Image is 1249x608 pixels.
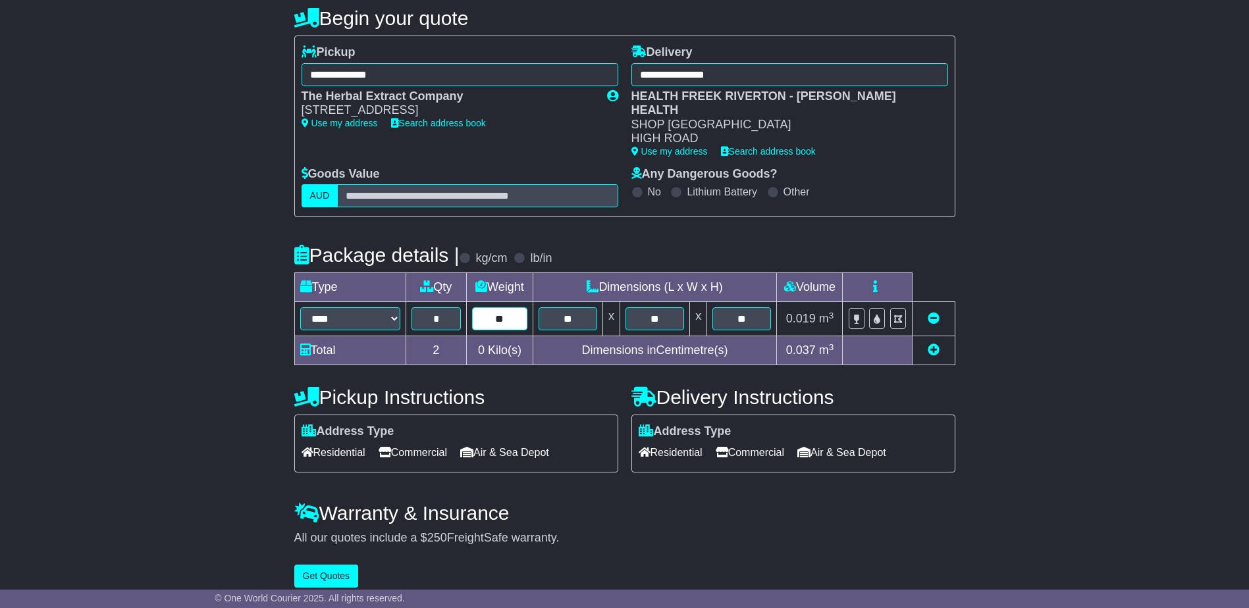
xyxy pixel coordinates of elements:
[294,244,460,266] h4: Package details |
[294,531,955,545] div: All our quotes include a $ FreightSafe warranty.
[631,167,778,182] label: Any Dangerous Goods?
[631,118,935,132] div: SHOP [GEOGRAPHIC_DATA]
[687,186,757,198] label: Lithium Battery
[215,593,405,603] span: © One World Courier 2025. All rights reserved.
[302,89,594,104] div: The Herbal Extract Company
[302,118,378,128] a: Use my address
[294,336,406,365] td: Total
[928,343,940,357] a: Add new item
[819,343,834,357] span: m
[631,386,955,408] h4: Delivery Instructions
[786,343,816,357] span: 0.037
[467,273,533,302] td: Weight
[631,146,708,157] a: Use my address
[294,273,406,302] td: Type
[379,442,447,463] span: Commercial
[427,531,447,544] span: 250
[721,146,816,157] a: Search address book
[302,442,365,463] span: Residential
[716,442,784,463] span: Commercial
[631,45,693,60] label: Delivery
[602,302,620,336] td: x
[777,273,843,302] td: Volume
[302,167,380,182] label: Goods Value
[631,132,935,146] div: HIGH ROAD
[302,103,594,118] div: [STREET_ADDRESS]
[797,442,886,463] span: Air & Sea Depot
[819,312,834,325] span: m
[928,312,940,325] a: Remove this item
[294,565,359,588] button: Get Quotes
[690,302,707,336] td: x
[533,336,777,365] td: Dimensions in Centimetre(s)
[294,502,955,524] h4: Warranty & Insurance
[467,336,533,365] td: Kilo(s)
[786,312,816,325] span: 0.019
[639,424,731,439] label: Address Type
[533,273,777,302] td: Dimensions (L x W x H)
[460,442,549,463] span: Air & Sea Depot
[829,311,834,320] sup: 3
[784,186,810,198] label: Other
[475,251,507,266] label: kg/cm
[406,273,467,302] td: Qty
[639,442,703,463] span: Residential
[829,342,834,352] sup: 3
[302,45,356,60] label: Pickup
[302,424,394,439] label: Address Type
[294,7,955,29] h4: Begin your quote
[302,184,338,207] label: AUD
[391,118,486,128] a: Search address book
[294,386,618,408] h4: Pickup Instructions
[648,186,661,198] label: No
[478,343,485,357] span: 0
[631,89,935,118] div: HEALTH FREEK RIVERTON - [PERSON_NAME] HEALTH
[530,251,552,266] label: lb/in
[406,336,467,365] td: 2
